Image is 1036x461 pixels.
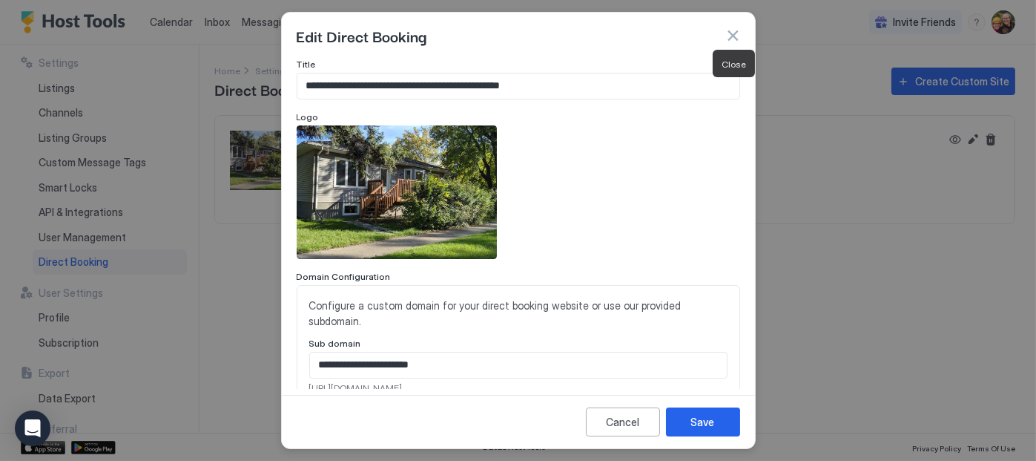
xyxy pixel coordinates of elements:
div: View image [297,125,497,259]
button: Save [666,408,740,437]
div: Cancel [606,414,639,430]
input: Input Field [310,353,727,378]
span: Logo [297,111,319,122]
div: Open Intercom Messenger [15,411,50,446]
button: Cancel [586,408,660,437]
span: Sub domain [309,338,361,349]
input: Input Field [297,73,739,99]
span: Domain Configuration [297,271,391,282]
span: Configure a custom domain for your direct booking website or use our provided subdomain. [309,298,727,329]
span: [URL][DOMAIN_NAME] [309,382,727,395]
span: Title [297,59,316,70]
div: Save [691,414,715,430]
span: Edit Direct Booking [297,24,427,47]
span: Close [722,59,746,70]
